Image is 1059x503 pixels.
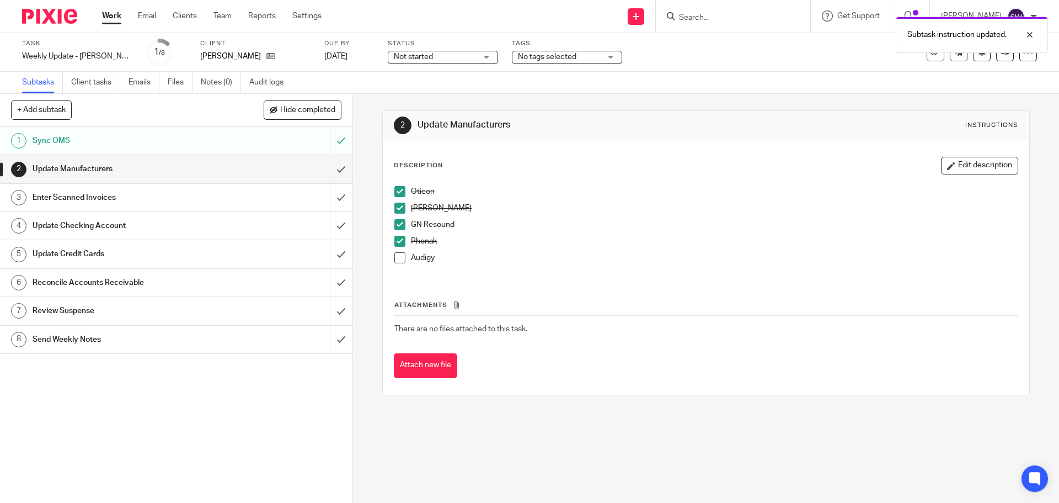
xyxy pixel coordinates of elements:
div: 3 [11,190,26,205]
label: Due by [324,39,374,48]
a: Subtasks [22,72,63,93]
span: Not started [394,53,433,61]
div: Instructions [965,121,1018,130]
p: Description [394,161,443,170]
label: Task [22,39,132,48]
div: 6 [11,275,26,290]
a: Email [138,10,156,22]
a: Clients [173,10,197,22]
span: No tags selected [518,53,576,61]
div: 7 [11,303,26,319]
button: Attach new file [394,353,457,378]
div: 1 [11,133,26,149]
div: 8 [11,332,26,347]
a: Notes (0) [201,72,241,93]
h1: Update Manufacturers [33,161,223,177]
h1: Update Manufacturers [418,119,730,131]
h1: Update Credit Cards [33,246,223,262]
div: 2 [11,162,26,177]
a: Settings [292,10,322,22]
p: Subtask instruction updated. [907,29,1007,40]
a: Client tasks [71,72,120,93]
label: Client [200,39,311,48]
div: 5 [11,247,26,262]
a: Team [213,10,232,22]
img: Pixie [22,9,77,24]
button: Hide completed [264,100,341,119]
span: Hide completed [280,106,335,115]
p: [PERSON_NAME] [411,203,1017,214]
p: Phonak [411,236,1017,247]
span: There are no files attached to this task. [394,325,527,333]
label: Tags [512,39,622,48]
p: Audigy [411,252,1017,263]
a: Reports [248,10,276,22]
a: Work [102,10,121,22]
div: Weekly Update - Gore [22,51,132,62]
a: Emails [129,72,159,93]
h1: Sync OMS [33,133,223,149]
small: /8 [159,50,165,56]
span: [DATE] [324,52,347,60]
h1: Update Checking Account [33,218,223,234]
div: Weekly Update - [PERSON_NAME] [22,51,132,62]
div: 2 [394,117,411,134]
h1: Reconcile Accounts Receivable [33,274,223,291]
div: 1 [154,46,165,59]
a: Audit logs [249,72,292,93]
img: svg%3E [1007,8,1025,25]
p: [PERSON_NAME] [200,51,261,62]
h1: Enter Scanned Invoices [33,189,223,206]
button: + Add subtask [11,100,72,119]
div: 4 [11,218,26,234]
button: Edit description [941,157,1018,174]
p: Oticon [411,186,1017,197]
label: Status [388,39,498,48]
span: Attachments [394,302,447,308]
h1: Review Suspense [33,303,223,319]
p: GN Resound [411,219,1017,230]
a: Files [168,72,192,93]
h1: Send Weekly Notes [33,331,223,348]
